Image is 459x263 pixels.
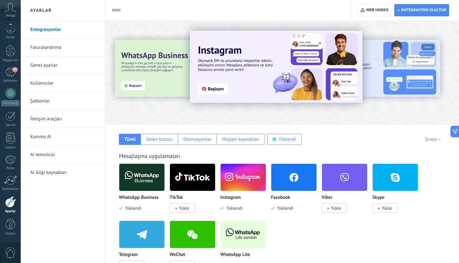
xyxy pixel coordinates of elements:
[30,92,98,110] a: Şablonlar
[146,136,173,142] div: Gelen kutusu
[394,4,449,16] button: Entegrasyon oluştur
[119,152,180,160] a: Mesajlaşma uygulamaları
[1,146,20,150] div: Listeler
[220,195,241,200] p: Instagram
[124,136,136,142] div: Tümü
[382,205,392,211] span: Yükle
[1,35,20,40] div: Panel
[21,128,105,146] li: Kommo AI
[1,166,20,170] div: Posta
[220,252,250,258] p: WhatsApp Lite
[1,58,20,63] div: Müşteriler
[358,4,391,16] button: Web hooks
[30,39,98,56] a: Faturalandırma
[322,195,332,200] p: Viber
[170,195,183,200] p: TikTok
[1,79,20,83] div: Sohbetler
[30,110,98,128] a: İletişim araçları
[170,163,220,221] div: TikTok
[6,14,15,18] span: Hesap
[30,146,98,164] a: AI temsilcisi
[21,92,105,110] li: Şablonlar
[373,162,418,193] img: skype.png
[366,8,388,13] span: Web hooks
[1,123,20,127] div: Takvim
[279,136,296,142] div: Yüklendi
[274,205,293,211] span: Yüklendi
[1,232,20,236] div: Yardım
[119,163,170,221] div: WhatsApp Business
[331,205,341,211] span: Yükle
[271,195,290,200] p: Facebook
[190,31,362,103] img: Slide 1
[221,162,266,193] img: instagram.png
[1,100,19,106] div: WhatsApp
[271,162,317,193] img: facebook.png
[372,195,384,200] p: Skype
[30,164,98,182] a: AI bilgi kaynakları
[1,187,20,191] div: İstatistikler
[115,40,251,97] img: Slide 3
[222,136,259,142] div: Müşteri kaynakları
[21,164,105,181] li: AI bilgi kaynakları
[179,205,189,211] span: Yükle
[119,219,164,250] img: telegram.png
[21,146,105,164] li: AI temsilcisi
[401,8,446,13] span: Entegrasyon oluştur
[30,56,98,74] a: Genel ayarlar
[170,252,185,258] p: WeChat
[21,39,105,56] li: Faturalandırma
[271,163,322,221] div: Facebook
[21,74,105,92] li: Kullanıcılar
[30,74,98,92] a: Kullanıcılar
[30,21,98,39] a: Entegrasyonlar
[1,209,20,214] div: Ayarlar
[119,162,164,193] img: logo_main.png
[119,195,159,200] p: WhatsApp Business
[21,56,105,74] li: Genel ayarlar
[170,162,215,193] img: logo_main.png
[304,40,440,97] img: Slide 2
[21,21,105,39] li: Entegrasyonlar
[119,252,138,258] p: Telegram
[224,205,243,211] span: Yüklendi
[12,67,18,72] span: 45
[220,163,271,221] div: Instagram
[425,136,443,142] div: Sırala
[170,219,215,250] img: wechat.png
[122,205,141,211] span: Yüklendi
[322,163,372,221] div: Viber
[221,219,266,250] img: logo_main.png
[183,136,211,142] div: Otomasyonlar
[322,162,367,193] img: viber.png
[372,163,423,221] div: Skype
[21,110,105,128] li: İletişim araçları
[30,128,98,146] a: Kommo AI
